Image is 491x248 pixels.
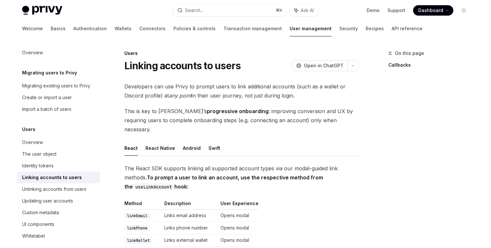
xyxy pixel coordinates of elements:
[17,148,100,160] a: The user object
[388,60,474,70] a: Callbacks
[124,200,162,210] th: Method
[22,220,54,228] div: UI components
[17,103,100,115] a: Import a batch of users
[162,234,218,247] td: Links external wallet
[387,7,405,14] a: Support
[22,209,59,216] div: Custom metadata
[183,140,201,156] button: Android
[22,21,43,36] a: Welcome
[73,21,107,36] a: Authentication
[218,234,259,247] td: Opens modal
[223,21,282,36] a: Transaction management
[124,213,150,219] code: linkEmail
[17,218,100,230] a: UI components
[22,150,57,158] div: The user object
[173,21,216,36] a: Policies & controls
[339,21,358,36] a: Security
[304,62,344,69] span: Open in ChatGPT
[17,80,100,92] a: Migrating existing users to Privy
[162,200,218,210] th: Description
[17,160,100,172] a: Identity tokens
[218,200,259,210] th: User Experience
[17,172,100,183] a: Linking accounts to users
[276,8,283,13] span: ⌘ K
[124,174,323,190] strong: To prompt a user to link an account, use the respective method from the hook:
[162,210,218,222] td: Links email address
[145,140,175,156] button: React Native
[22,232,45,240] div: Whitelabel
[124,50,359,57] div: Users
[208,140,220,156] button: Swift
[290,5,318,16] button: Ask AI
[17,92,100,103] a: Create or import a user
[139,21,166,36] a: Connectors
[124,237,152,244] code: linkWallet
[51,21,66,36] a: Basics
[124,140,138,156] button: React
[17,137,100,148] a: Overview
[366,21,384,36] a: Recipes
[413,5,453,16] a: Dashboard
[17,230,100,242] a: Whitelabel
[124,164,359,191] span: The React SDK supports linking all supported account types via our modal-guided link methods.
[17,183,100,195] a: Unlinking accounts from users
[459,5,469,16] button: Toggle dark mode
[418,7,443,14] span: Dashboard
[367,7,380,14] a: Demo
[124,60,241,72] h1: Linking accounts to users
[207,108,269,114] strong: progressive onboarding
[162,222,218,234] td: Links phone number
[17,207,100,218] a: Custom metadata
[22,185,86,193] div: Unlinking accounts from users
[22,49,43,57] div: Overview
[290,21,332,36] a: User management
[22,174,82,181] div: Linking accounts to users
[392,21,422,36] a: API reference
[22,125,35,133] h5: Users
[301,7,314,14] span: Ask AI
[22,82,90,90] div: Migrating existing users to Privy
[124,82,359,100] span: Developers can use Privy to prompt users to link additional accounts (such as a wallet or Discord...
[395,49,424,57] span: On this page
[115,21,132,36] a: Wallets
[185,7,203,14] div: Search...
[133,183,174,190] code: useLinkAccount
[22,197,73,205] div: Updating user accounts
[169,92,192,99] em: any point
[292,60,347,71] button: Open in ChatGPT
[17,195,100,207] a: Updating user accounts
[22,69,77,77] h5: Migrating users to Privy
[22,162,54,170] div: Identity tokens
[22,105,71,113] div: Import a batch of users
[124,107,359,134] span: This is key to [PERSON_NAME]’s : improving conversion and UX by requiring users to complete onboa...
[124,225,150,231] code: linkPhone
[22,94,72,101] div: Create or import a user
[17,47,100,59] a: Overview
[173,5,286,16] button: Search...⌘K
[22,6,62,15] img: light logo
[218,222,259,234] td: Opens modal
[22,138,43,146] div: Overview
[218,210,259,222] td: Opens modal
